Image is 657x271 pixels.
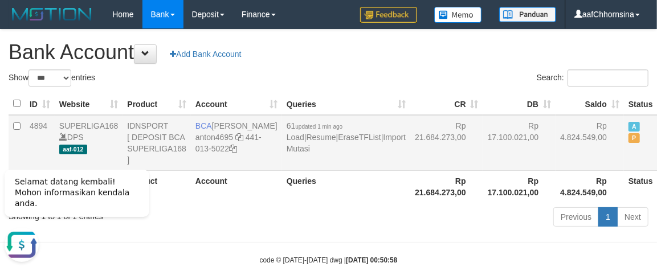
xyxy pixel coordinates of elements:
[295,124,342,130] span: updated 1 min ago
[617,207,648,227] a: Next
[162,44,248,64] a: Add Bank Account
[5,67,39,101] button: Open LiveChat chat widget
[556,93,624,115] th: Saldo: activate to sort column ascending
[229,144,237,153] a: Copy 4410135022 to clipboard
[55,93,123,115] th: Website: activate to sort column ascending
[434,7,482,23] img: Button%20Memo.svg
[556,115,624,171] td: Rp 4.824.549,00
[25,115,55,171] td: 4894
[483,170,556,203] th: Rp 17.100.021,00
[195,121,212,130] span: BCA
[553,207,599,227] a: Previous
[260,256,398,264] small: code © [DATE]-[DATE] dwg |
[235,133,243,142] a: Copy anton4695 to clipboard
[629,133,640,143] span: Paused
[499,7,556,22] img: panduan.png
[410,93,483,115] th: CR: activate to sort column ascending
[25,93,55,115] th: ID: activate to sort column ascending
[191,170,282,203] th: Account
[568,69,648,87] input: Search:
[195,133,233,142] a: anton4695
[598,207,618,227] a: 1
[191,93,282,115] th: Account: activate to sort column ascending
[360,7,417,23] img: Feedback.jpg
[123,115,191,171] td: IDNSPORT [ DEPOSIT BCA SUPERLIGA168 ]
[629,122,640,132] span: Active
[28,69,71,87] select: Showentries
[556,170,624,203] th: Rp 4.824.549,00
[9,6,95,23] img: MOTION_logo.png
[287,133,304,142] a: Load
[287,133,406,153] a: Import Mutasi
[346,256,397,264] strong: [DATE] 00:50:58
[282,93,410,115] th: Queries: activate to sort column ascending
[287,121,406,153] span: | | |
[59,145,87,154] span: aaf-012
[282,170,410,203] th: Queries
[59,121,119,130] a: SUPERLIGA168
[9,41,648,64] h1: Bank Account
[307,133,336,142] a: Resume
[15,16,129,47] span: Selamat datang kembali! Mohon informasikan kendala anda.
[191,115,282,171] td: [PERSON_NAME] 441-013-5022
[338,133,381,142] a: EraseTFList
[55,115,123,171] td: DPS
[9,69,95,87] label: Show entries
[537,69,648,87] label: Search:
[287,121,342,130] span: 61
[410,170,483,203] th: Rp 21.684.273,00
[410,115,483,171] td: Rp 21.684.273,00
[483,115,556,171] td: Rp 17.100.021,00
[123,93,191,115] th: Product: activate to sort column ascending
[483,93,556,115] th: DB: activate to sort column ascending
